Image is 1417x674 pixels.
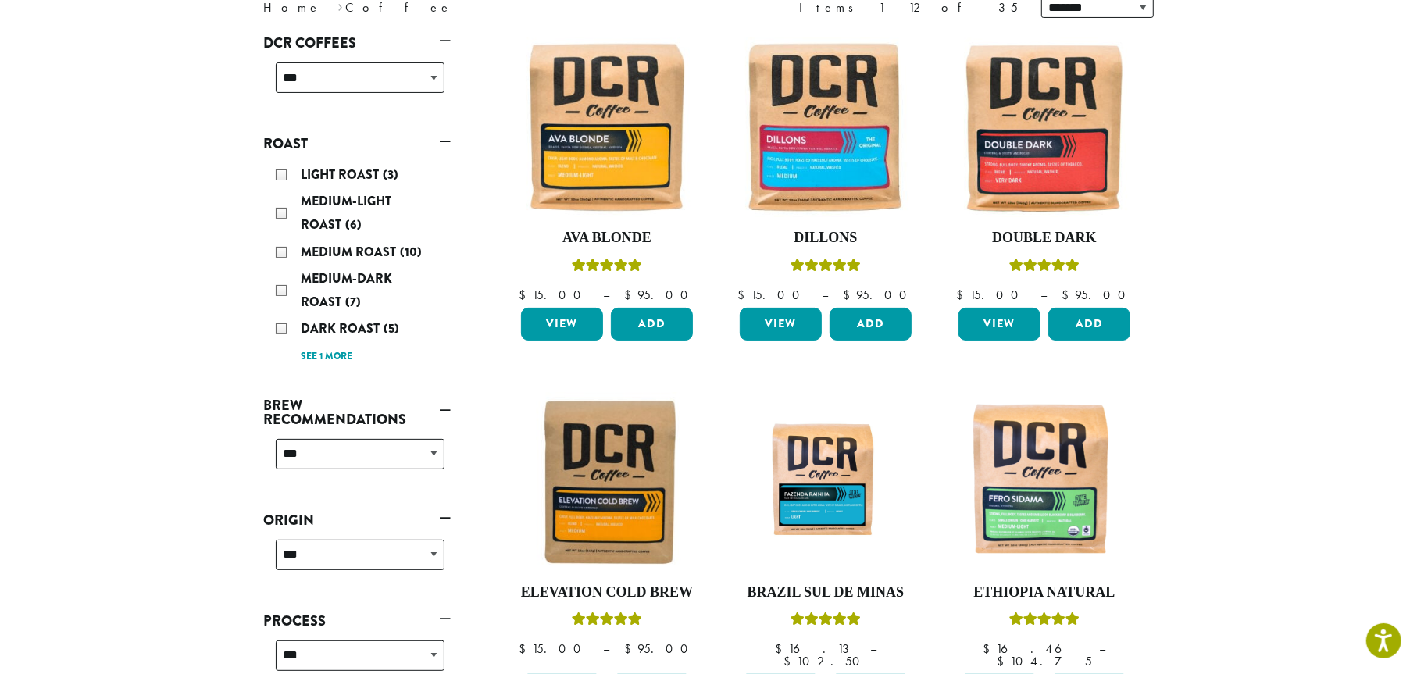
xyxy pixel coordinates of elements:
[383,166,398,184] span: (3)
[301,166,383,184] span: Light Roast
[624,640,695,657] bdi: 95.00
[263,533,451,589] div: Origin
[301,243,400,261] span: Medium Roast
[736,37,916,217] img: Dillons-12oz-300x300.jpg
[958,308,1040,341] a: View
[737,287,807,303] bdi: 15.00
[624,287,695,303] bdi: 95.00
[1062,287,1133,303] bdi: 95.00
[263,433,451,488] div: Brew Recommendations
[263,130,451,157] a: Roast
[263,30,451,56] a: DCR Coffees
[517,584,697,601] h4: Elevation Cold Brew
[624,287,637,303] span: $
[517,230,697,247] h4: Ava Blonde
[775,640,788,657] span: $
[384,319,399,337] span: (5)
[517,392,697,669] a: Elevation Cold BrewRated 5.00 out of 5
[603,640,609,657] span: –
[603,287,609,303] span: –
[263,392,451,433] a: Brew Recommendations
[517,392,697,572] img: Elevation-Cold-Brew-300x300.jpg
[301,349,352,365] a: See 1 more
[1099,640,1105,657] span: –
[345,216,362,234] span: (6)
[983,640,996,657] span: $
[783,653,867,669] bdi: 102.50
[611,308,693,341] button: Add
[519,287,532,303] span: $
[870,640,876,657] span: –
[737,287,751,303] span: $
[301,269,392,311] span: Medium-Dark Roast
[997,653,1092,669] bdi: 104.75
[740,308,822,341] a: View
[955,584,1134,601] h4: Ethiopia Natural
[517,37,697,217] img: Ava-Blonde-12oz-1-300x300.jpg
[822,287,828,303] span: –
[572,610,642,633] div: Rated 5.00 out of 5
[345,293,361,311] span: (7)
[263,56,451,112] div: DCR Coffees
[830,308,912,341] button: Add
[983,640,1084,657] bdi: 16.46
[955,37,1134,301] a: Double DarkRated 4.50 out of 5
[301,319,384,337] span: Dark Roast
[624,640,637,657] span: $
[956,287,1026,303] bdi: 15.00
[843,287,914,303] bdi: 95.00
[791,610,861,633] div: Rated 5.00 out of 5
[521,308,603,341] a: View
[955,230,1134,247] h4: Double Dark
[791,256,861,280] div: Rated 5.00 out of 5
[775,640,855,657] bdi: 16.13
[301,192,391,234] span: Medium-Light Roast
[1040,287,1047,303] span: –
[517,37,697,301] a: Ava BlondeRated 5.00 out of 5
[263,157,451,373] div: Roast
[955,392,1134,669] a: Ethiopia NaturalRated 5.00 out of 5
[955,37,1134,217] img: Double-Dark-12oz-300x300.jpg
[736,230,916,247] h4: Dillons
[997,653,1010,669] span: $
[955,392,1134,572] img: DCR-Fero-Sidama-Coffee-Bag-2019-300x300.png
[1062,287,1075,303] span: $
[263,507,451,533] a: Origin
[736,392,916,669] a: Brazil Sul De MinasRated 5.00 out of 5
[843,287,856,303] span: $
[736,37,916,301] a: DillonsRated 5.00 out of 5
[519,287,588,303] bdi: 15.00
[1009,610,1080,633] div: Rated 5.00 out of 5
[519,640,532,657] span: $
[736,584,916,601] h4: Brazil Sul De Minas
[956,287,969,303] span: $
[519,640,588,657] bdi: 15.00
[1048,308,1130,341] button: Add
[572,256,642,280] div: Rated 5.00 out of 5
[263,608,451,634] a: Process
[736,415,916,549] img: Fazenda-Rainha_12oz_Mockup.jpg
[1009,256,1080,280] div: Rated 4.50 out of 5
[783,653,797,669] span: $
[400,243,422,261] span: (10)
